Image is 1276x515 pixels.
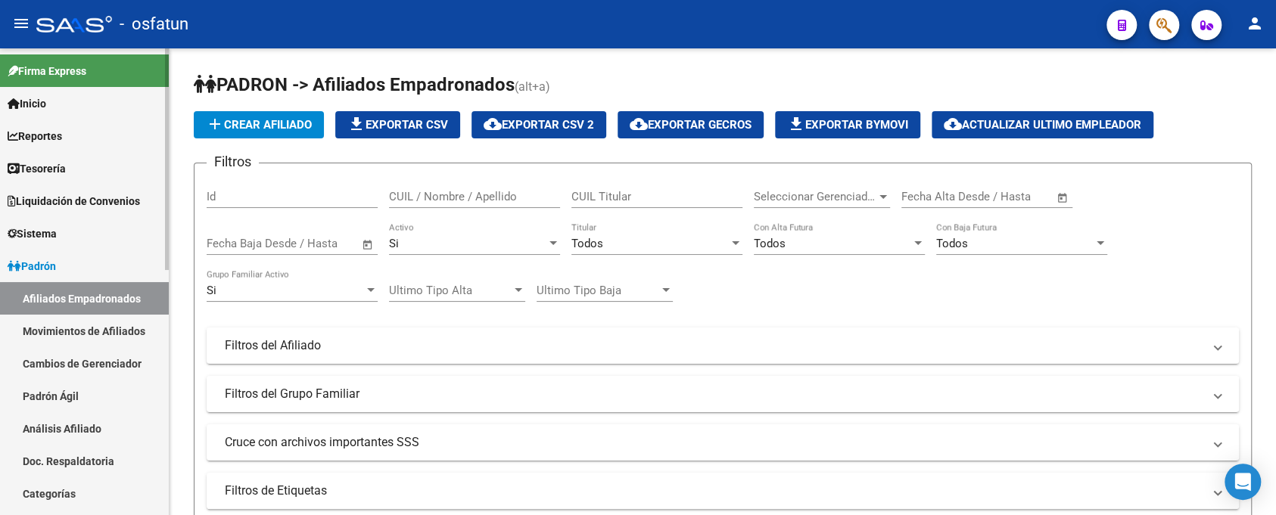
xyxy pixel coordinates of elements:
button: Open calendar [1054,189,1072,206]
mat-panel-title: Filtros de Etiquetas [225,482,1203,499]
span: Actualizar ultimo Empleador [944,118,1141,132]
mat-icon: file_download [347,115,366,133]
span: - osfatun [120,8,188,41]
mat-icon: add [206,115,224,133]
mat-panel-title: Filtros del Afiliado [225,337,1203,354]
span: Exportar CSV 2 [484,118,594,132]
span: Todos [571,237,603,250]
span: Ultimo Tipo Baja [537,284,659,297]
span: Seleccionar Gerenciador [754,190,876,203]
mat-icon: cloud_download [944,115,962,133]
span: Padrón [8,258,56,275]
span: Crear Afiliado [206,118,312,132]
span: PADRON -> Afiliados Empadronados [194,74,515,95]
span: Si [207,284,216,297]
mat-icon: person [1246,14,1264,33]
mat-icon: menu [12,14,30,33]
h3: Filtros [207,151,259,172]
input: Fecha inicio [207,237,268,250]
span: Todos [754,237,786,250]
mat-panel-title: Cruce con archivos importantes SSS [225,434,1203,451]
button: Open calendar [359,236,377,253]
mat-icon: cloud_download [484,115,502,133]
mat-expansion-panel-header: Filtros de Etiquetas [207,473,1239,509]
span: Tesorería [8,160,66,177]
button: Actualizar ultimo Empleador [932,111,1153,138]
span: Inicio [8,95,46,112]
span: Exportar GECROS [630,118,752,132]
button: Crear Afiliado [194,111,324,138]
mat-icon: file_download [787,115,805,133]
span: Firma Express [8,63,86,79]
input: Fecha fin [976,190,1050,203]
span: Reportes [8,128,62,144]
mat-expansion-panel-header: Filtros del Afiliado [207,327,1239,364]
mat-expansion-panel-header: Filtros del Grupo Familiar [207,376,1239,412]
mat-panel-title: Filtros del Grupo Familiar [225,386,1203,402]
button: Exportar CSV [335,111,460,138]
button: Exportar GECROS [618,111,764,138]
button: Exportar CSV 2 [471,111,606,138]
input: Fecha inicio [901,190,963,203]
mat-icon: cloud_download [630,115,648,133]
span: Exportar CSV [347,118,448,132]
span: (alt+a) [515,79,550,94]
span: Liquidación de Convenios [8,193,140,209]
span: Sistema [8,225,57,242]
span: Ultimo Tipo Alta [389,284,512,297]
span: Exportar Bymovi [787,118,908,132]
span: Si [389,237,399,250]
span: Todos [936,237,968,250]
mat-expansion-panel-header: Cruce con archivos importantes SSS [207,424,1239,461]
button: Exportar Bymovi [775,111,920,138]
input: Fecha fin [282,237,355,250]
div: Open Intercom Messenger [1225,464,1261,500]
